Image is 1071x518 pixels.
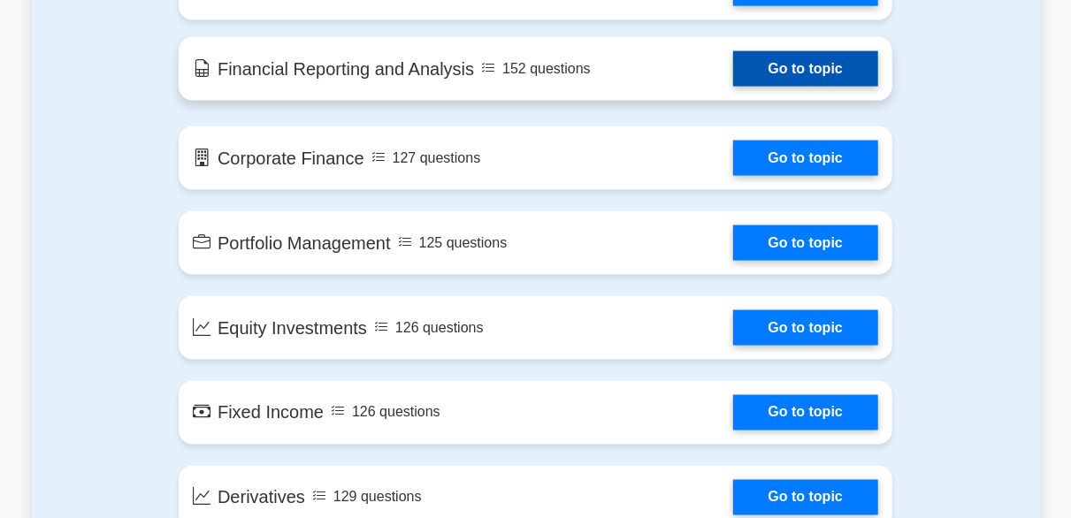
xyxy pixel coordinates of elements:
a: Go to topic [733,51,878,87]
a: Go to topic [733,225,878,261]
a: Go to topic [733,395,878,430]
a: Go to topic [733,480,878,515]
a: Go to topic [733,141,878,176]
a: Go to topic [733,310,878,346]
